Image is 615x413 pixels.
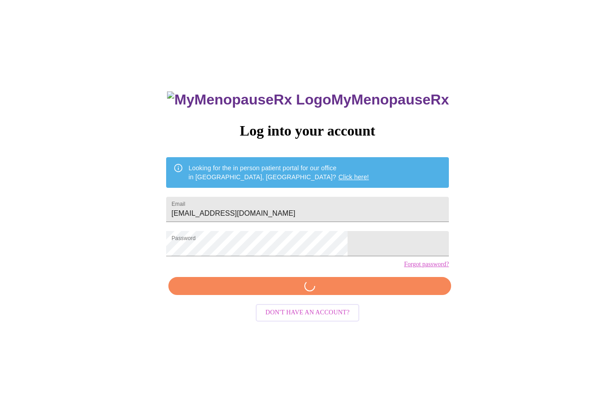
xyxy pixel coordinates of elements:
a: Click here! [339,173,369,181]
div: Looking for the in person patient portal for our office in [GEOGRAPHIC_DATA], [GEOGRAPHIC_DATA]? [189,160,369,185]
a: Forgot password? [404,261,449,268]
img: MyMenopauseRx Logo [167,91,331,108]
span: Don't have an account? [266,307,350,318]
button: Don't have an account? [256,304,360,322]
h3: MyMenopauseRx [167,91,449,108]
a: Don't have an account? [253,308,362,316]
h3: Log into your account [166,123,449,139]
